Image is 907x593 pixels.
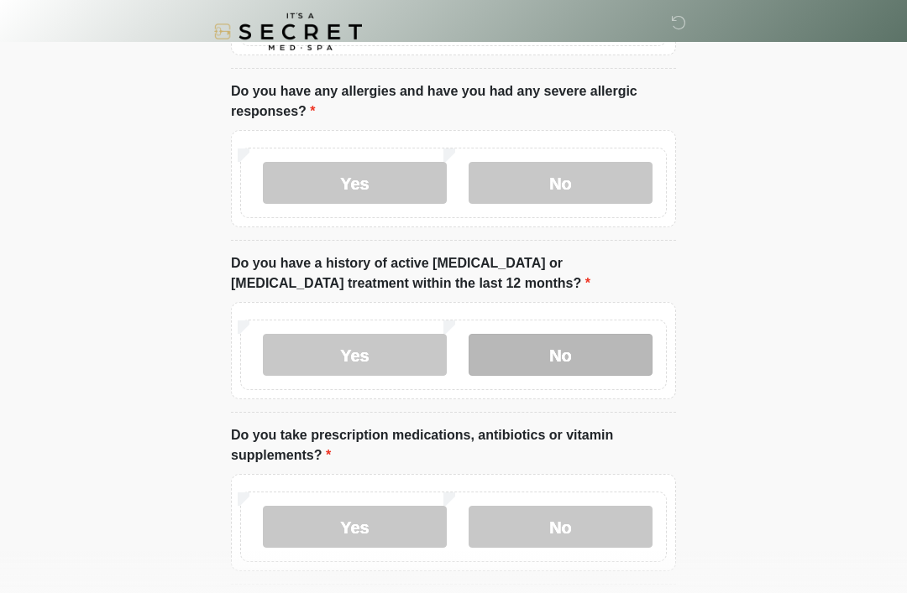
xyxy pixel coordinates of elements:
label: Yes [263,506,447,548]
label: Do you have any allergies and have you had any severe allergic responses? [231,81,676,122]
label: Do you take prescription medications, antibiotics or vitamin supplements? [231,425,676,466]
img: It's A Secret Med Spa Logo [214,13,362,50]
label: Yes [263,334,447,376]
label: Yes [263,162,447,204]
label: No [469,162,653,204]
label: No [469,506,653,548]
label: Do you have a history of active [MEDICAL_DATA] or [MEDICAL_DATA] treatment within the last 12 mon... [231,253,676,294]
label: No [469,334,653,376]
